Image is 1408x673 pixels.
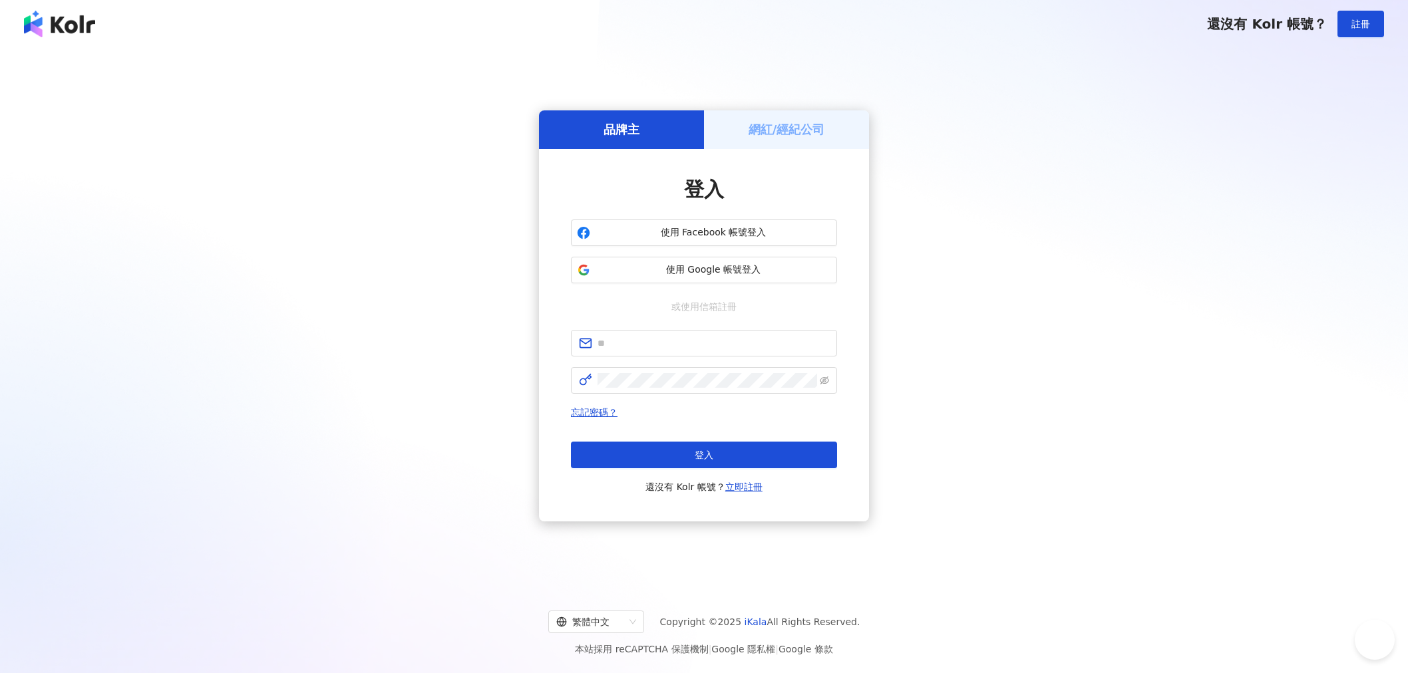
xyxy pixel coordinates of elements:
[24,11,95,37] img: logo
[1351,19,1370,29] span: 註冊
[660,614,860,630] span: Copyright © 2025 All Rights Reserved.
[571,257,837,283] button: 使用 Google 帳號登入
[779,644,833,654] a: Google 條款
[725,481,763,492] a: 立即註冊
[571,407,617,418] a: 忘記密碼？
[556,611,624,632] div: 繁體中文
[575,641,832,657] span: 本站採用 reCAPTCHA 保護機制
[695,450,713,460] span: 登入
[775,644,779,654] span: |
[1355,620,1395,660] iframe: Help Scout Beacon - Open
[571,442,837,468] button: 登入
[684,178,724,201] span: 登入
[1337,11,1384,37] button: 註冊
[749,121,825,138] h5: 網紅/經紀公司
[645,479,763,495] span: 還沒有 Kolr 帳號？
[1207,16,1327,32] span: 還沒有 Kolr 帳號？
[745,616,767,627] a: iKala
[571,219,837,246] button: 使用 Facebook 帳號登入
[820,376,829,385] span: eye-invisible
[662,299,746,314] span: 或使用信箱註冊
[596,263,831,277] span: 使用 Google 帳號登入
[711,644,775,654] a: Google 隱私權
[709,644,712,654] span: |
[604,121,639,138] h5: 品牌主
[596,226,831,239] span: 使用 Facebook 帳號登入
